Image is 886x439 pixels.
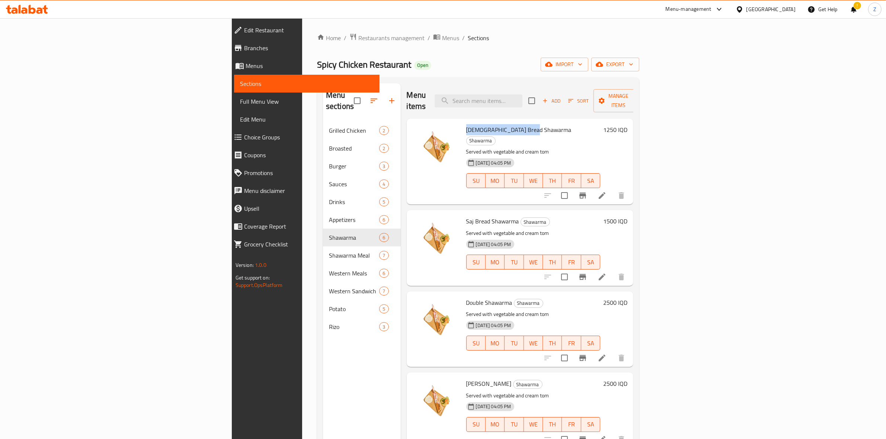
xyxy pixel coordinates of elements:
[666,5,711,14] div: Menu-management
[234,75,380,93] a: Sections
[413,297,460,345] img: Double Shawarma
[598,354,607,362] a: Edit menu item
[486,173,505,188] button: MO
[413,125,460,172] img: Lebanese Bread Shawarma
[527,419,540,430] span: WE
[581,336,600,351] button: SA
[428,33,430,42] li: /
[557,350,572,366] span: Select to update
[543,173,562,188] button: TH
[323,246,401,264] div: Shawarma Meal7
[244,26,374,35] span: Edit Restaurant
[228,164,380,182] a: Promotions
[546,338,559,349] span: TH
[467,136,495,145] span: Shawarma
[557,269,572,285] span: Select to update
[873,5,876,13] span: Z
[244,186,374,195] span: Menu disclaimer
[466,297,512,308] span: Double Shawarma
[513,380,543,389] div: Shawarma
[562,417,581,432] button: FR
[379,197,388,206] div: items
[543,417,562,432] button: TH
[603,297,627,308] h6: 2500 IQD
[540,95,563,107] button: Add
[563,95,594,107] span: Sort items
[323,119,401,339] nav: Menu sections
[323,211,401,229] div: Appetizers6
[584,175,597,186] span: SA
[473,322,514,329] span: [DATE] 04:05 PM
[329,269,379,278] span: Western Meals
[746,5,796,13] div: [GEOGRAPHIC_DATA]
[323,229,401,246] div: Shawarma6
[323,282,401,300] div: Western Sandwich7
[521,217,550,226] div: Shawarma
[612,349,630,367] button: delete
[244,168,374,177] span: Promotions
[414,62,431,68] span: Open
[323,139,401,157] div: Broasted2
[240,115,374,124] span: Edit Menu
[317,56,411,73] span: Spicy Chicken Restaurant
[514,299,543,307] span: Shawarma
[505,255,524,269] button: TU
[584,419,597,430] span: SA
[466,378,512,389] span: [PERSON_NAME]
[489,419,502,430] span: MO
[470,175,483,186] span: SU
[489,257,502,268] span: MO
[323,193,401,211] div: Drinks5
[329,233,379,242] span: Shawarma
[228,21,380,39] a: Edit Restaurant
[236,273,270,283] span: Get support on:
[574,187,592,204] button: Branch-specific-item
[234,93,380,110] a: Full Menu View
[603,216,627,226] h6: 1500 IQD
[470,338,483,349] span: SU
[597,60,633,69] span: export
[466,229,601,238] p: Served with vegetable and cream tom
[244,204,374,213] span: Upsell
[323,318,401,336] div: Rizo3
[521,218,550,226] span: Shawarma
[380,198,388,206] span: 5
[527,257,540,268] span: WE
[329,144,379,153] div: Broasted
[329,215,379,224] div: Appetizers
[380,288,388,295] span: 7
[598,191,607,200] a: Edit menu item
[505,173,524,188] button: TU
[329,162,379,171] span: Burger
[380,127,388,134] span: 2
[466,147,601,156] p: Served with vegetable and cream tom
[524,336,543,351] button: WE
[349,33,425,43] a: Restaurants management
[565,419,578,430] span: FR
[562,255,581,269] button: FR
[228,182,380,200] a: Menu disclaimer
[591,58,639,71] button: export
[584,257,597,268] span: SA
[489,338,502,349] span: MO
[244,151,374,159] span: Coupons
[508,175,521,186] span: TU
[379,304,388,313] div: items
[379,215,388,224] div: items
[435,94,522,107] input: search
[466,255,486,269] button: SU
[546,175,559,186] span: TH
[329,251,379,260] span: Shawarma Meal
[379,287,388,296] div: items
[228,57,380,75] a: Menus
[329,304,379,313] span: Potato
[466,391,601,400] p: Served with vegetable and cream tom
[603,125,627,135] h6: 1250 IQD
[489,175,502,186] span: MO
[323,300,401,318] div: Potato5
[527,338,540,349] span: WE
[566,95,591,107] button: Sort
